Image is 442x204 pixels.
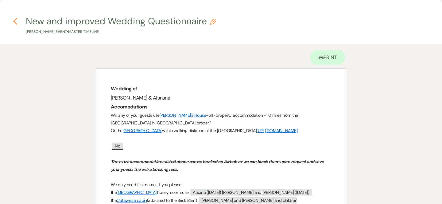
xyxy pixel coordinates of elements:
strong: Accomodations [111,104,147,110]
a: [URL][DOMAIN_NAME] [257,128,297,133]
a: [PERSON_NAME]'s House [160,112,206,118]
a: [GEOGRAPHIC_DATA], [117,190,157,195]
strong: Wedding of [111,85,137,92]
button: New and improved Wedding Questionnaire[PERSON_NAME] Event•Master Timeline [26,17,216,35]
p: We only need first names if you please: [111,181,331,189]
a: Print [310,50,345,65]
span: Afsana ([DATE]) [PERSON_NAME] and [PERSON_NAME] ([DATE]) [190,189,312,196]
span: No [112,143,123,150]
em: The extra accommodations listed above can be booked on Airbnb or we can block them upon request a... [111,159,324,172]
span: within walking distance of the [GEOGRAPHIC_DATA] [162,128,257,133]
p: Will any of your guests use ~off-property accommodation ~ 10 miles from the [GEOGRAPHIC_DATA] in ... [111,112,331,127]
p: the honeymoon suite [111,189,331,196]
h3: [PERSON_NAME] & Afsnana [111,93,331,102]
a: Catawissa cabin [117,198,147,203]
p: [PERSON_NAME] Event • Master Timeline [26,29,216,35]
a: [GEOGRAPHIC_DATA] [122,128,162,133]
span: Or the [111,128,122,133]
